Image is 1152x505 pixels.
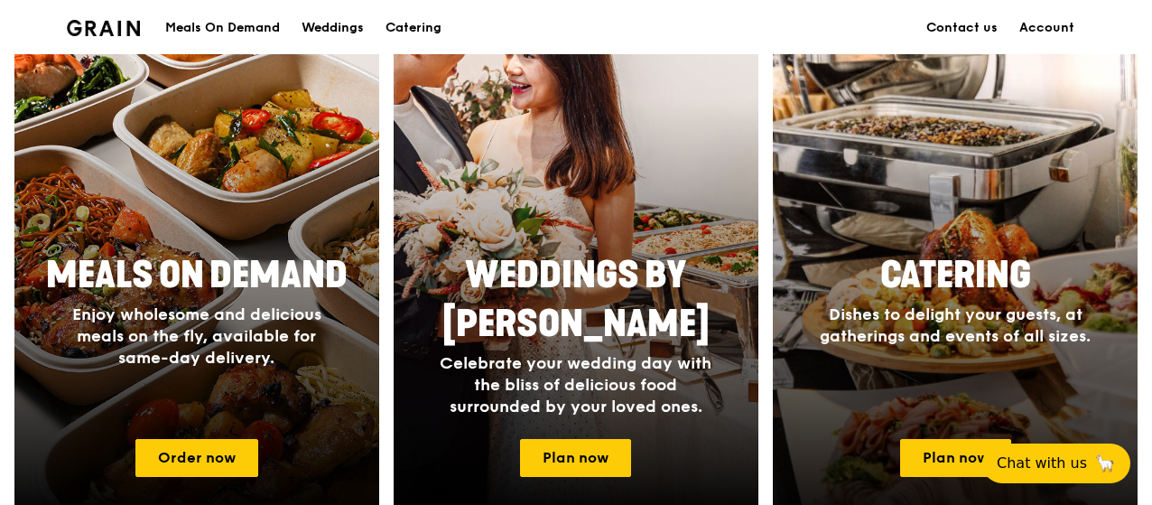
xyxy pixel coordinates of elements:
span: Enjoy wholesome and delicious meals on the fly, available for same-day delivery. [72,304,321,368]
div: Weddings [302,1,364,55]
span: Celebrate your wedding day with the bliss of delicious food surrounded by your loved ones. [440,353,711,416]
img: Grain [67,20,140,36]
span: Chat with us [997,453,1087,474]
a: Order now [135,439,258,477]
div: Catering [386,1,441,55]
a: Catering [375,1,452,55]
span: Weddings by [PERSON_NAME] [442,254,710,346]
span: Meals On Demand [46,254,348,297]
span: Dishes to delight your guests, at gatherings and events of all sizes. [820,304,1091,346]
a: Contact us [915,1,1008,55]
a: Plan now [900,439,1011,477]
button: Chat with us🦙 [982,444,1130,483]
div: Meals On Demand [165,1,280,55]
a: Plan now [520,439,631,477]
span: Catering [880,254,1031,297]
a: Account [1008,1,1085,55]
a: Weddings [291,1,375,55]
span: 🦙 [1094,453,1116,474]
